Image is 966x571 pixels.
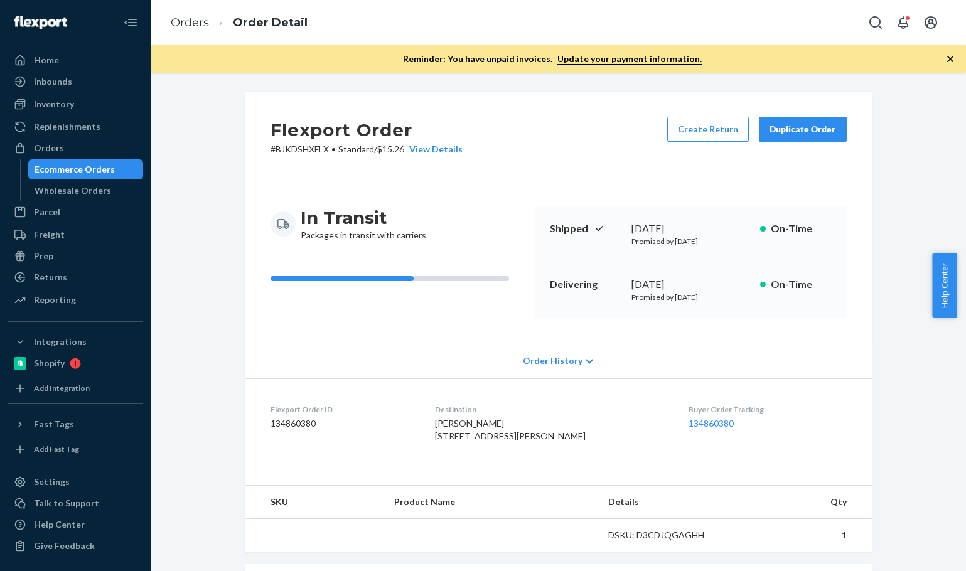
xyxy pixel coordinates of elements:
[14,16,67,29] img: Flexport logo
[8,94,143,114] a: Inventory
[8,472,143,492] a: Settings
[932,253,957,318] button: Help Center
[736,486,871,519] th: Qty
[8,225,143,245] a: Freight
[8,138,143,158] a: Orders
[759,117,847,142] button: Duplicate Order
[338,144,374,154] span: Standard
[34,497,99,510] div: Talk to Support
[403,53,702,65] p: Reminder: You have unpaid invoices.
[34,250,53,262] div: Prep
[598,486,736,519] th: Details
[918,10,943,35] button: Open account menu
[118,10,143,35] button: Close Navigation
[523,355,582,367] span: Order History
[8,332,143,352] button: Integrations
[435,404,668,415] dt: Destination
[608,529,726,542] div: DSKU: D3CDJQGAGHH
[631,221,750,236] div: [DATE]
[8,515,143,535] a: Help Center
[736,519,871,552] td: 1
[34,444,79,454] div: Add Fast Tag
[771,221,832,236] p: On-Time
[34,476,70,488] div: Settings
[34,98,74,110] div: Inventory
[8,378,143,398] a: Add Integration
[770,123,836,136] div: Duplicate Order
[631,292,750,302] p: Promised by [DATE]
[550,277,621,292] p: Delivering
[34,336,87,348] div: Integrations
[34,271,67,284] div: Returns
[34,75,72,88] div: Inbounds
[550,221,621,236] p: Shipped
[8,439,143,459] a: Add Fast Tag
[34,142,64,154] div: Orders
[8,267,143,287] a: Returns
[404,143,463,156] button: View Details
[631,236,750,247] p: Promised by [DATE]
[8,72,143,92] a: Inbounds
[8,202,143,222] a: Parcel
[8,353,143,373] a: Shopify
[161,4,318,41] ol: breadcrumbs
[34,418,74,430] div: Fast Tags
[34,228,65,241] div: Freight
[8,290,143,310] a: Reporting
[8,50,143,70] a: Home
[34,54,59,67] div: Home
[8,493,143,513] a: Talk to Support
[771,277,832,292] p: On-Time
[28,159,144,179] a: Ecommerce Orders
[34,518,85,531] div: Help Center
[8,414,143,434] button: Fast Tags
[435,418,586,441] span: [PERSON_NAME] [STREET_ADDRESS][PERSON_NAME]
[233,16,308,29] a: Order Detail
[171,16,209,29] a: Orders
[34,383,90,393] div: Add Integration
[245,486,385,519] th: SKU
[301,206,426,229] h3: In Transit
[34,540,95,552] div: Give Feedback
[689,404,847,415] dt: Buyer Order Tracking
[34,206,60,218] div: Parcel
[667,117,749,142] button: Create Return
[631,277,750,292] div: [DATE]
[863,10,888,35] button: Open Search Box
[8,536,143,556] button: Give Feedback
[8,246,143,266] a: Prep
[34,294,76,306] div: Reporting
[271,417,416,430] dd: 134860380
[34,120,100,133] div: Replenishments
[384,486,598,519] th: Product Name
[28,181,144,201] a: Wholesale Orders
[35,184,111,197] div: Wholesale Orders
[271,404,416,415] dt: Flexport Order ID
[557,53,702,65] a: Update your payment information.
[891,10,916,35] button: Open notifications
[689,418,734,429] a: 134860380
[34,357,65,370] div: Shopify
[271,117,463,143] h2: Flexport Order
[331,144,336,154] span: •
[35,163,115,176] div: Ecommerce Orders
[271,143,463,156] p: # BJKDSHXFLX / $15.26
[301,206,426,242] div: Packages in transit with carriers
[8,117,143,137] a: Replenishments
